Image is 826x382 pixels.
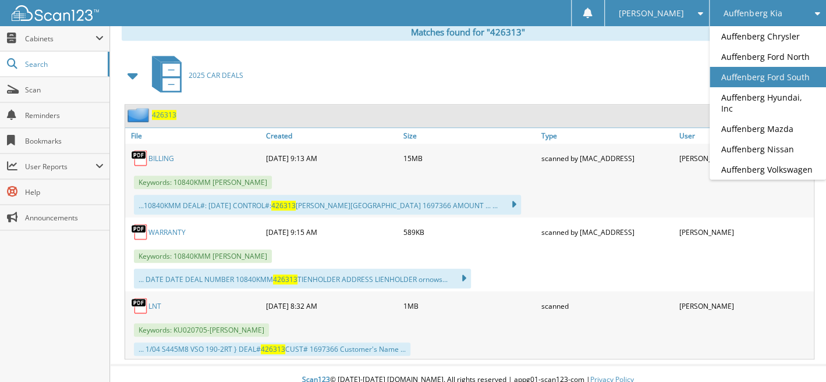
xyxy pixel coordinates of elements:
iframe: Chat Widget [768,326,826,382]
div: [DATE] 8:32 AM [263,294,401,317]
span: Help [25,187,104,197]
div: scanned by [MAC_ADDRESS] [538,147,676,170]
div: ... 1/04 S445M8 VSO 190-2RT } DEAL# CUST# 1697366 Customer's Name ... [134,342,410,356]
a: Type [538,128,676,144]
img: PDF.png [131,223,148,241]
div: [PERSON_NAME] [676,220,814,244]
a: File [125,128,263,144]
a: 426313 [152,110,176,120]
span: Keywords: 10840KMM [PERSON_NAME] [134,176,272,189]
img: PDF.png [131,297,148,315]
a: Size [400,128,538,144]
a: Auffenberg Ford North [710,47,826,67]
span: 2025 CAR DEALS [189,70,243,80]
div: [DATE] 9:13 AM [263,147,401,170]
span: Scan [25,85,104,95]
div: scanned by [MAC_ADDRESS] [538,220,676,244]
a: LNT [148,301,161,311]
div: [PERSON_NAME] [676,294,814,317]
div: [DATE] 9:15 AM [263,220,401,244]
span: Auffenberg Kia [724,10,782,17]
span: 426313 [271,201,296,210]
div: [PERSON_NAME] [676,147,814,170]
span: [PERSON_NAME] [619,10,684,17]
a: Auffenberg Mazda [710,119,826,139]
span: Reminders [25,110,104,120]
a: Auffenberg Volkswagen [710,159,826,180]
img: scan123-logo-white.svg [12,5,99,21]
div: 15MB [400,147,538,170]
span: Announcements [25,213,104,223]
a: Auffenberg Nissan [710,139,826,159]
div: 589KB [400,220,538,244]
span: User Reports [25,162,95,172]
span: Search [25,59,102,69]
a: User [676,128,814,144]
span: Keywords: KU020705-[PERSON_NAME] [134,323,269,337]
a: BILLING [148,153,174,163]
a: Auffenberg Hyundai, Inc [710,87,826,119]
div: 1MB [400,294,538,317]
a: WARRANTY [148,227,186,237]
img: PDF.png [131,149,148,167]
div: Matches found for "426313" [122,23,814,41]
a: Created [263,128,401,144]
span: 426313 [261,344,285,354]
a: 2025 CAR DEALS [145,52,243,98]
div: scanned [538,294,676,317]
a: Auffenberg Chrysler [710,26,826,47]
img: folder2.png [127,108,152,122]
a: Auffenberg Ford South [710,67,826,87]
span: Bookmarks [25,136,104,146]
span: Cabinets [25,34,95,44]
div: ...10840KMM DEAL#: [DATE] CONTROL#: [PERSON_NAME][GEOGRAPHIC_DATA] 1697366 AMOUNT ... ... [134,195,521,215]
span: 426313 [273,274,297,284]
div: ... DATE DATE DEAL NUMBER 10840KMM TIENHOLDER ADDRESS LIENHOLDER ornows... [134,269,471,288]
span: Keywords: 10840KMM [PERSON_NAME] [134,249,272,263]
